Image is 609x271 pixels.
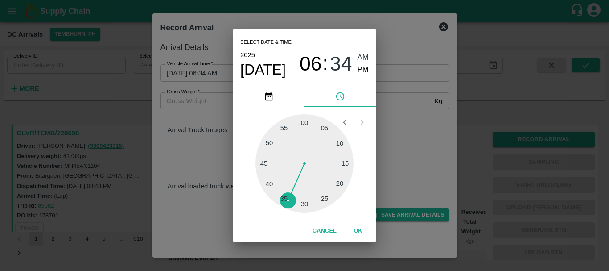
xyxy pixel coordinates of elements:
[336,114,353,131] button: Open previous view
[304,86,376,107] button: pick time
[300,52,322,75] button: 06
[240,36,292,49] span: Select date & time
[323,52,328,75] span: :
[240,49,255,61] button: 2025
[344,223,372,239] button: OK
[358,64,369,76] button: PM
[240,61,286,79] button: [DATE]
[330,52,352,75] button: 34
[233,86,304,107] button: pick date
[309,223,340,239] button: Cancel
[358,52,369,64] button: AM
